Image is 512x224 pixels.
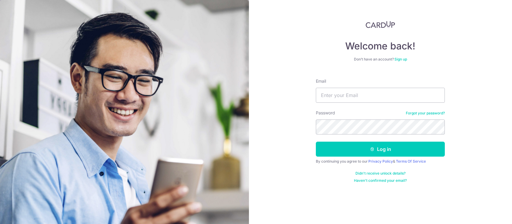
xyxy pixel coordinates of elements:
[316,78,326,84] label: Email
[316,40,445,52] h4: Welcome back!
[366,21,395,28] img: CardUp Logo
[316,142,445,157] button: Log in
[316,110,335,116] label: Password
[406,111,445,116] a: Forgot your password?
[354,178,407,183] a: Haven't confirmed your email?
[394,57,407,61] a: Sign up
[316,57,445,62] div: Don’t have an account?
[316,159,445,164] div: By continuing you agree to our &
[368,159,393,164] a: Privacy Policy
[316,88,445,103] input: Enter your Email
[355,171,406,176] a: Didn't receive unlock details?
[396,159,426,164] a: Terms Of Service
